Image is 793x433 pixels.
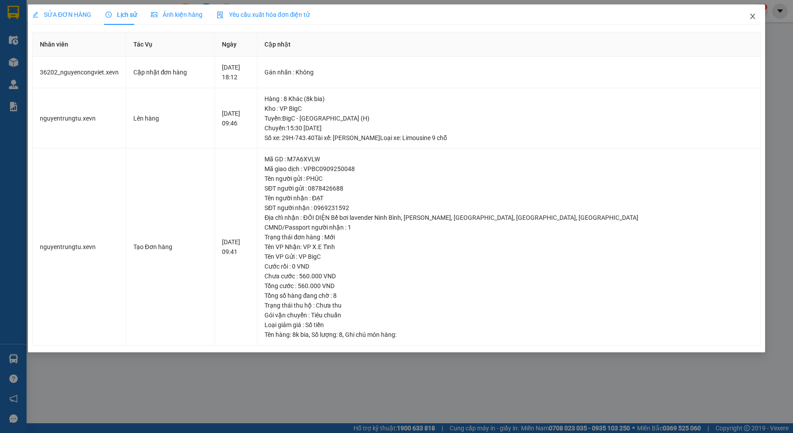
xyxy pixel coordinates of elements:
div: Trạng thái thu hộ : Chưa thu [264,300,753,310]
div: SĐT người nhận : 0969231592 [264,203,753,213]
div: Kho : VP BigC [264,104,753,113]
span: Lịch sử [105,11,137,18]
div: Tên VP Gửi : VP BigC [264,252,753,261]
div: Tạo Đơn hàng [133,242,208,252]
div: Hàng : 8 Khác (8k bia) [264,94,753,104]
span: Yêu cầu xuất hóa đơn điện tử [217,11,310,18]
span: 8k bia [292,331,309,338]
th: Ngày [215,32,257,57]
td: nguyentrungtu.xevn [33,88,126,149]
div: Lên hàng [133,113,208,123]
div: Tên người nhận : ĐẠT [264,193,753,203]
div: Cước rồi : 0 VND [264,261,753,271]
th: Nhân viên [33,32,126,57]
div: Gán nhãn : Không [264,67,753,77]
th: Tác Vụ [126,32,215,57]
button: Close [740,4,765,29]
div: Tên VP Nhận: VP X.E Tỉnh [264,242,753,252]
div: Trạng thái đơn hàng : Mới [264,232,753,242]
div: [DATE] 18:12 [222,62,250,82]
div: Tên người gửi : PHÚC [264,174,753,183]
th: Cập nhật [257,32,761,57]
img: icon [217,12,224,19]
div: Tổng cước : 560.000 VND [264,281,753,291]
span: picture [151,12,157,18]
td: nguyentrungtu.xevn [33,148,126,346]
div: Chưa cước : 560.000 VND [264,271,753,281]
div: CMND/Passport người nhận : 1 [264,222,753,232]
span: clock-circle [105,12,112,18]
div: Mã giao dịch : VPBC0909250048 [264,164,753,174]
div: Loại giảm giá : Số tiền [264,320,753,330]
div: Địa chỉ nhận : ĐỐI DIỆN Bể bơi lavender Ninh Bình, [PERSON_NAME], [GEOGRAPHIC_DATA], [GEOGRAPHIC_... [264,213,753,222]
div: Mã GD : M7A6XVLW [264,154,753,164]
div: Tổng số hàng đang chờ : 8 [264,291,753,300]
div: Tên hàng: , Số lượng: , Ghi chú món hàng: [264,330,753,339]
td: 36202_nguyencongviet.xevn [33,57,126,88]
span: close [749,13,756,20]
div: [DATE] 09:41 [222,237,250,257]
span: 8 [339,331,342,338]
div: Cập nhật đơn hàng [133,67,208,77]
span: Ảnh kiện hàng [151,11,202,18]
div: Gói vận chuyển : Tiêu chuẩn [264,310,753,320]
div: [DATE] 09:46 [222,109,250,128]
span: edit [32,12,39,18]
span: SỬA ĐƠN HÀNG [32,11,91,18]
div: Tuyến : BigC - [GEOGRAPHIC_DATA] (H) Chuyến: 15:30 [DATE] Số xe: 29H-743.40 Tài xế: [PERSON_NAME]... [264,113,753,143]
div: SĐT người gửi : 0878426688 [264,183,753,193]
